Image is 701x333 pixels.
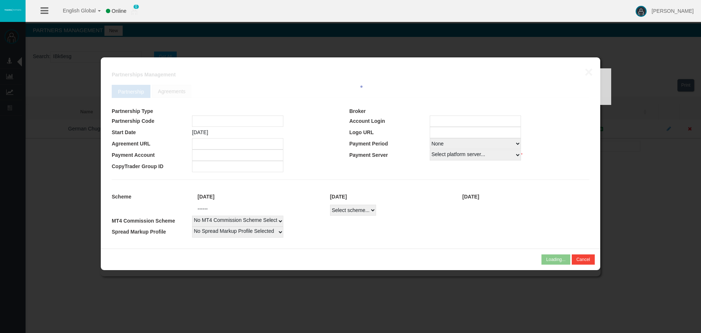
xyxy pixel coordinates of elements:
[112,227,192,238] td: Spread Markup Profile
[112,127,192,138] td: Start Date
[131,8,137,15] img: user_small.png
[192,129,208,135] span: [DATE]
[112,189,192,205] td: Scheme
[349,138,430,150] td: Payment Period
[53,8,96,14] span: English Global
[112,161,192,172] td: CopyTrader Group ID
[112,138,192,150] td: Agreement URL
[572,254,595,265] button: Cancel
[198,206,208,212] span: ------
[112,150,192,161] td: Payment Account
[192,193,325,201] div: [DATE]
[457,193,589,201] div: [DATE]
[112,107,192,116] td: Partnership Type
[133,4,139,9] span: 0
[585,65,593,79] button: ×
[652,8,694,14] span: [PERSON_NAME]
[349,107,430,116] td: Broker
[349,116,430,127] td: Account Login
[325,193,457,201] div: [DATE]
[4,8,22,11] img: logo.svg
[112,8,126,14] span: Online
[112,116,192,127] td: Partnership Code
[636,6,647,17] img: user-image
[112,216,192,227] td: MT4 Commission Scheme
[349,150,430,161] td: Payment Server
[349,127,430,138] td: Logo URL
